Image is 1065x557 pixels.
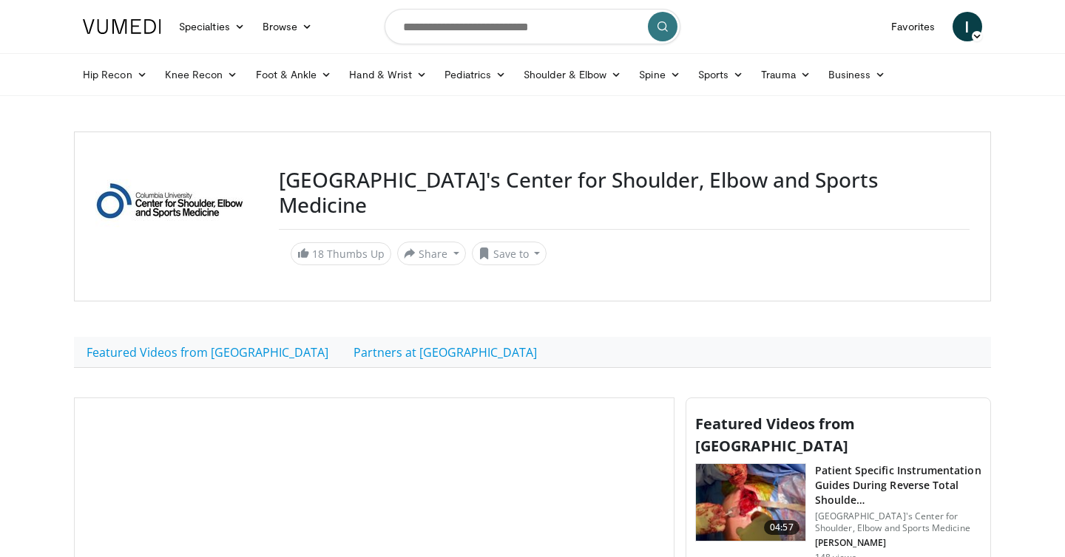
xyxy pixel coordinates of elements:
a: Foot & Ankle [247,60,341,89]
h3: [GEOGRAPHIC_DATA]'s Center for Shoulder, Elbow and Sports Medicine [279,168,970,217]
span: 18 [312,247,324,261]
a: Specialties [170,12,254,41]
a: Sports [689,60,753,89]
a: Business [819,60,895,89]
img: c2480a28-bc5b-463b-9f1d-47a975ea04d1.150x105_q85_crop-smart_upscale.jpg [696,464,805,541]
a: 18 Thumbs Up [291,242,391,265]
img: VuMedi Logo [83,19,161,34]
a: Browse [254,12,322,41]
a: Hand & Wrist [340,60,436,89]
a: Shoulder & Elbow [515,60,630,89]
a: Favorites [882,12,944,41]
span: 04:57 [764,520,799,535]
input: Search topics, interventions [385,9,680,44]
a: Trauma [752,60,819,89]
a: Spine [630,60,689,89]
button: Share [397,242,466,265]
a: Partners at [GEOGRAPHIC_DATA] [341,337,550,368]
h3: Patient Specific Instrumentation Guides During Reverse Total Shoulde… [815,463,981,508]
a: I [953,12,982,41]
a: Pediatrics [436,60,515,89]
p: [PERSON_NAME] [815,537,981,549]
a: Knee Recon [156,60,247,89]
span: Featured Videos from [GEOGRAPHIC_DATA] [695,414,855,456]
a: Hip Recon [74,60,156,89]
p: [GEOGRAPHIC_DATA]'s Center for Shoulder, Elbow and Sports Medicine [815,510,981,534]
a: Featured Videos from [GEOGRAPHIC_DATA] [74,337,341,368]
button: Save to [472,242,547,265]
